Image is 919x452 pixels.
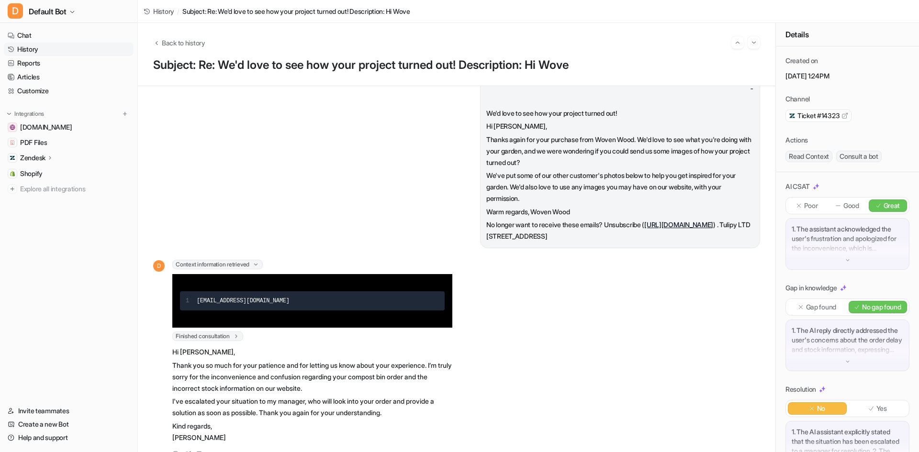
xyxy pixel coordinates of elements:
[792,224,903,253] p: 1. The assistant acknowledged the user's frustration and apologized for the inconvenience, which ...
[785,283,837,293] p: Gap in knowledge
[817,404,825,413] p: No
[792,326,903,354] p: 1. The AI reply directly addressed the user's concerns about the order delay and stock informatio...
[172,360,452,394] p: Thank you so much for your patience and for letting us know about your experience. I’m truly sorr...
[4,431,134,444] a: Help and support
[844,358,851,365] img: down-arrow
[4,56,134,70] a: Reports
[153,260,165,272] span: D
[4,70,134,84] a: Articles
[797,111,840,121] span: Ticket #14323
[4,121,134,134] a: wovenwood.co.uk[DOMAIN_NAME]
[486,170,754,204] p: We've put some of our other customer's photos below to help you get inspired for your garden. We'...
[486,219,754,242] p: No longer want to receive these emails? Unsubscribe ( ) . Tulipy LTD [STREET_ADDRESS]
[10,140,15,145] img: PDF Files
[785,385,816,394] p: Resolution
[20,169,43,178] span: Shopify
[153,38,205,48] button: Back to history
[785,56,818,66] p: Created on
[644,220,713,229] a: [URL][DOMAIN_NAME]
[186,295,189,307] div: 1
[876,404,887,413] p: Yes
[4,29,134,42] a: Chat
[731,36,744,49] button: Go to previous session
[8,3,23,19] span: D
[10,171,15,176] img: Shopify
[4,404,134,418] a: Invite teammates
[8,184,17,194] img: explore all integrations
[4,136,134,149] a: PDF FilesPDF Files
[122,110,128,117] img: menu_add.svg
[806,302,836,312] p: Gap found
[172,346,452,358] p: Hi [PERSON_NAME],
[4,418,134,431] a: Create a new Bot
[172,331,243,341] span: Finished consultation
[20,138,47,147] span: PDF Files
[844,257,851,264] img: down-arrow
[182,6,410,16] span: Subject: Re: We'd love to see how your project turned out! Description: Hi Wove
[20,122,72,132] span: [DOMAIN_NAME]
[789,112,796,119] img: zendesk
[776,23,919,46] div: Details
[486,206,754,218] p: Warm regards, Woven Wood
[29,5,67,18] span: Default Bot
[751,38,757,47] img: Next session
[144,6,174,16] a: History
[843,201,859,210] p: Good
[153,58,760,72] h1: Subject: Re: We'd love to see how your project turned out! Description: Hi Wove
[486,108,754,119] p: We'd love to see how your project turned out!
[6,110,12,117] img: expand menu
[862,302,901,312] p: No gap found
[4,109,47,119] button: Integrations
[153,6,174,16] span: History
[20,181,130,197] span: Explore all integrations
[486,121,754,132] p: Hi [PERSON_NAME],
[4,167,134,180] a: ShopifyShopify
[748,36,760,49] button: Go to next session
[884,201,900,210] p: Great
[785,71,909,81] p: [DATE] 1:24PM
[10,124,15,130] img: wovenwood.co.uk
[162,38,205,48] span: Back to history
[785,151,832,162] span: Read Context
[172,260,263,269] span: Context information retrieved
[785,94,810,104] p: Channel
[804,201,818,210] p: Poor
[172,420,452,443] p: Kind regards, [PERSON_NAME]
[785,182,810,191] p: AI CSAT
[177,6,179,16] span: /
[10,155,15,161] img: Zendesk
[14,110,44,118] p: Integrations
[197,298,290,304] span: [EMAIL_ADDRESS][DOMAIN_NAME]
[4,84,134,98] a: Customize
[789,111,848,121] a: Ticket #14323
[4,43,134,56] a: History
[172,396,452,419] p: I've escalated your situation to my manager, who will look into your order and provide a solution...
[20,153,45,163] p: Zendesk
[4,182,134,196] a: Explore all integrations
[836,151,882,162] span: Consult a bot
[785,135,808,145] p: Actions
[486,134,754,168] p: Thanks again for your purchase from Woven Wood. We'd love to see what you're doing with your gard...
[734,38,741,47] img: Previous session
